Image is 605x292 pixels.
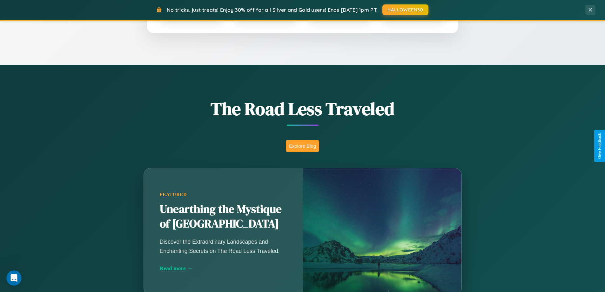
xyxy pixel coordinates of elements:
iframe: Intercom live chat [6,270,22,286]
p: Discover the Extraordinary Landscapes and Enchanting Secrets on The Road Less Traveled. [160,237,287,255]
h1: The Road Less Traveled [112,97,493,121]
div: Featured [160,192,287,197]
div: Read more → [160,265,287,272]
span: No tricks, just treats! Enjoy 30% off for all Silver and Gold users! Ends [DATE] 1pm PT. [167,7,378,13]
div: Give Feedback [597,133,602,159]
h2: Unearthing the Mystique of [GEOGRAPHIC_DATA] [160,202,287,231]
button: Explore Blog [286,140,319,152]
button: HALLOWEEN30 [382,4,428,15]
